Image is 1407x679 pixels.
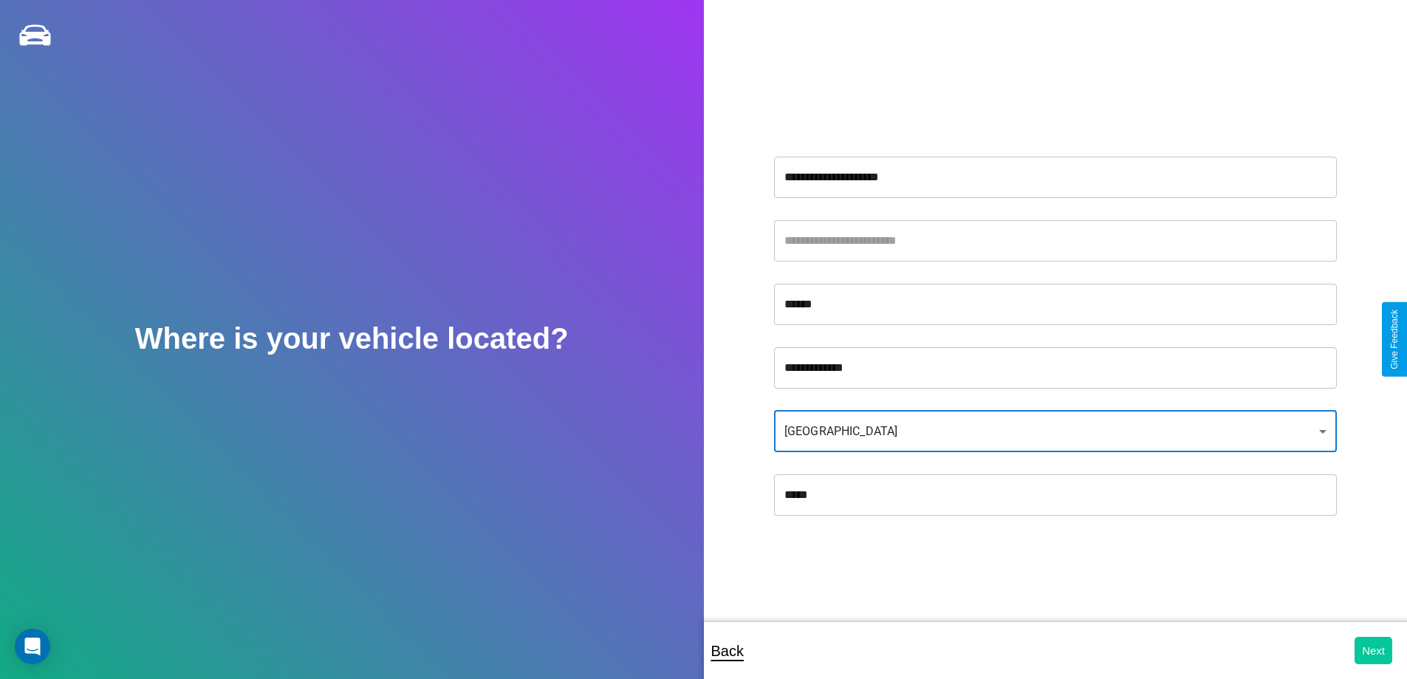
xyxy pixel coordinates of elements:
[135,322,569,355] h2: Where is your vehicle located?
[1355,637,1392,664] button: Next
[774,411,1337,452] div: [GEOGRAPHIC_DATA]
[1389,310,1400,369] div: Give Feedback
[15,629,50,664] div: Open Intercom Messenger
[711,638,744,664] p: Back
